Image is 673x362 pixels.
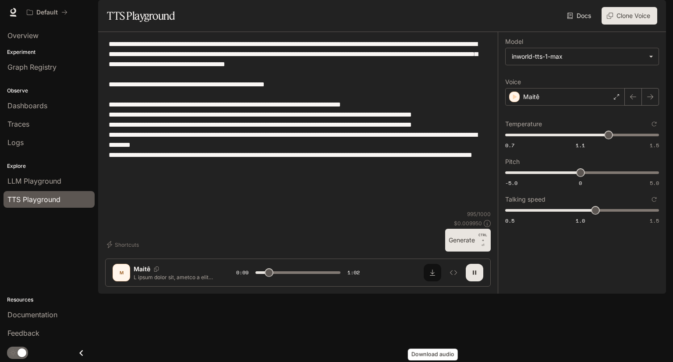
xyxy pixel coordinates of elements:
button: Inspect [445,264,462,281]
p: L ipsum dolor sit, ametco a elitse doei tempo, i utlabo et dolore magn aliq e admini venia qu nos... [134,273,215,281]
button: Shortcuts [105,238,142,252]
p: Maitê [134,265,150,273]
div: inworld-tts-1-max [506,48,659,65]
span: 5.0 [650,179,659,187]
div: inworld-tts-1-max [512,52,645,61]
span: 1.5 [650,142,659,149]
span: 0.5 [505,217,514,224]
p: Temperature [505,121,542,127]
span: 0 [579,179,582,187]
div: Download audio [408,349,458,361]
p: Default [36,9,58,16]
span: -5.0 [505,179,517,187]
span: 1.0 [576,217,585,224]
p: Pitch [505,159,520,165]
button: All workspaces [23,4,71,21]
button: Reset to default [649,119,659,129]
p: Maitê [523,92,539,101]
span: 0:09 [236,268,248,277]
button: Reset to default [649,195,659,204]
p: Talking speed [505,196,545,202]
p: Model [505,39,523,45]
p: $ 0.009950 [454,220,482,227]
button: GenerateCTRL +⏎ [445,229,491,252]
div: M [114,266,128,280]
h1: TTS Playground [107,7,175,25]
span: 1:02 [347,268,360,277]
a: Docs [565,7,595,25]
p: CTRL + [478,232,487,243]
button: Copy Voice ID [150,266,163,272]
button: Clone Voice [602,7,657,25]
span: 0.7 [505,142,514,149]
p: ⏎ [478,232,487,248]
button: Download audio [424,264,441,281]
span: 1.5 [650,217,659,224]
p: Voice [505,79,521,85]
span: 1.1 [576,142,585,149]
